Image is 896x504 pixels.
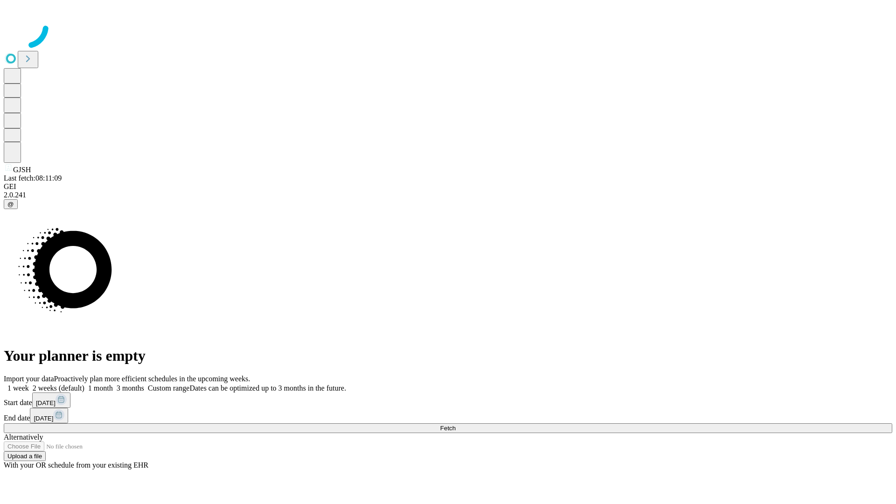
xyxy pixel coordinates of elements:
[34,415,53,422] span: [DATE]
[4,375,54,383] span: Import your data
[13,166,31,174] span: GJSH
[4,461,148,469] span: With your OR schedule from your existing EHR
[36,399,56,406] span: [DATE]
[4,347,892,364] h1: Your planner is empty
[440,425,455,432] span: Fetch
[4,182,892,191] div: GEI
[4,408,892,423] div: End date
[4,174,62,182] span: Last fetch: 08:11:09
[7,201,14,208] span: @
[4,191,892,199] div: 2.0.241
[4,433,43,441] span: Alternatively
[4,199,18,209] button: @
[88,384,113,392] span: 1 month
[4,451,46,461] button: Upload a file
[7,384,29,392] span: 1 week
[54,375,250,383] span: Proactively plan more efficient schedules in the upcoming weeks.
[117,384,144,392] span: 3 months
[32,392,70,408] button: [DATE]
[189,384,346,392] span: Dates can be optimized up to 3 months in the future.
[4,392,892,408] div: Start date
[4,423,892,433] button: Fetch
[30,408,68,423] button: [DATE]
[148,384,189,392] span: Custom range
[33,384,84,392] span: 2 weeks (default)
